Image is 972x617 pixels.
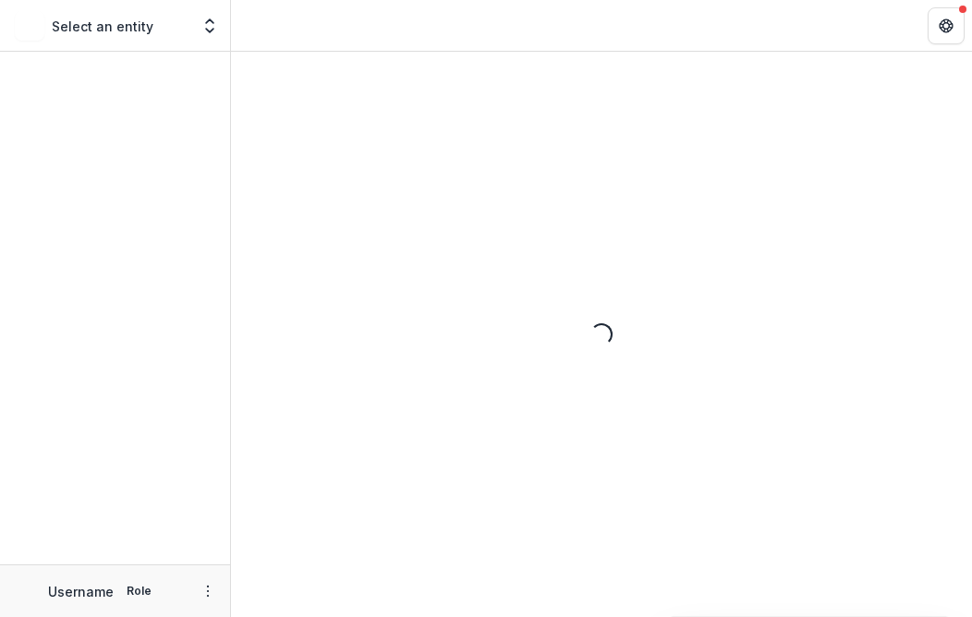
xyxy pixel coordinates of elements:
[121,583,157,599] p: Role
[48,582,114,601] p: Username
[928,7,965,44] button: Get Help
[197,7,223,44] button: Open entity switcher
[197,580,219,602] button: More
[52,17,153,36] p: Select an entity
